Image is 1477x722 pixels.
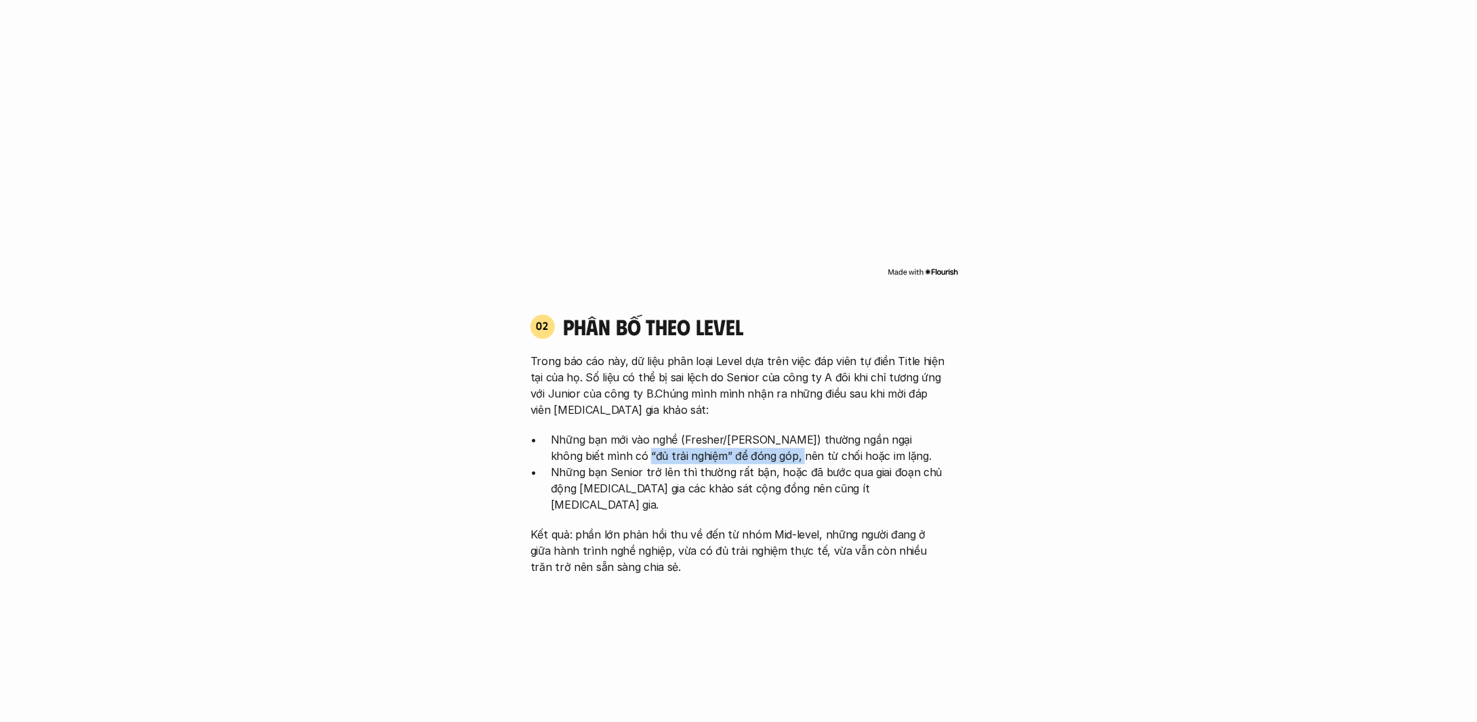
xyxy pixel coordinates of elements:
[531,527,946,576] p: Kết quả: phần lớn phản hồi thu về đến từ nhóm Mid-level, những người đang ở giữa hành trình nghề ...
[888,267,959,278] img: Made with Flourish
[531,354,946,419] p: Trong báo cáo này, dữ liệu phân loại Level dựa trên việc đáp viên tự điền Title hiện tại của họ. ...
[518,7,959,264] iframe: Interactive or visual content
[537,321,549,332] p: 02
[551,465,946,513] p: Những bạn Senior trở lên thì thường rất bận, hoặc đã bước qua giai đoạn chủ động [MEDICAL_DATA] g...
[551,432,946,465] p: Những bạn mới vào nghề (Fresher/[PERSON_NAME]) thường ngần ngại không biết mình có “đủ trải nghiệ...
[563,314,946,340] h4: phân bố theo Level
